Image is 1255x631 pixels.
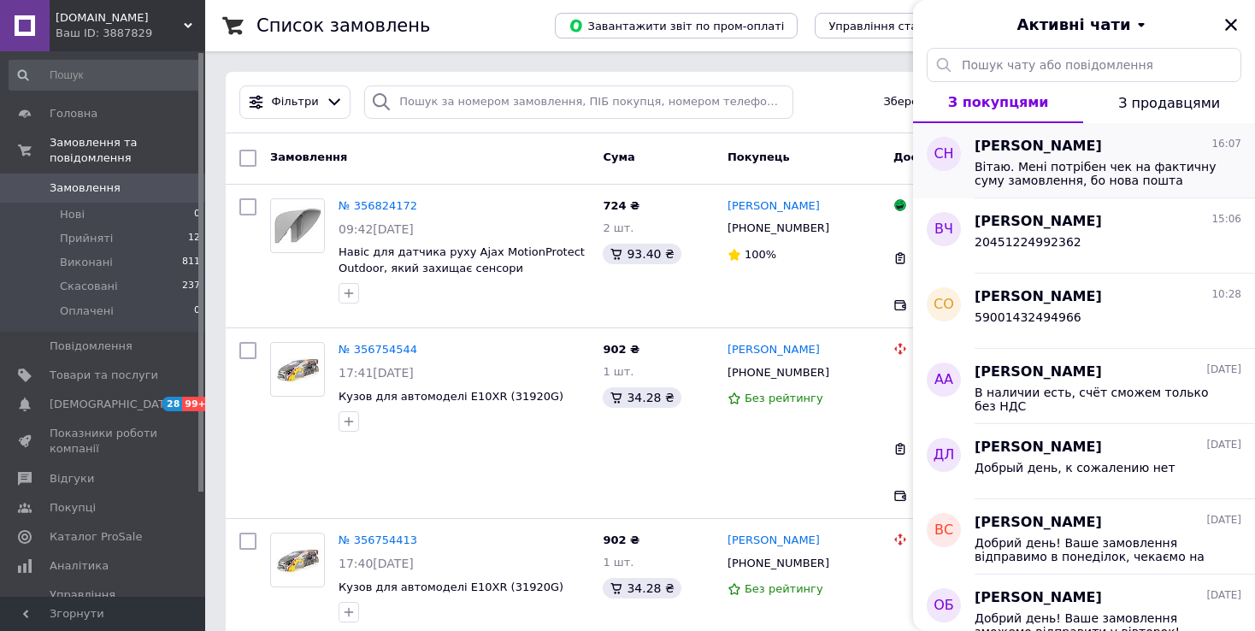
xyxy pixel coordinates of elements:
[975,310,1081,324] span: 59001432494966
[975,363,1102,382] span: [PERSON_NAME]
[50,106,97,121] span: Головна
[339,581,563,593] a: Кузов для автомоделі E10XR (31920G)
[948,94,1049,110] span: З покупцями
[724,552,833,575] div: [PHONE_NUMBER]
[1211,137,1241,151] span: 16:07
[934,144,953,164] span: СН
[182,255,200,270] span: 811
[555,13,798,38] button: Завантажити звіт по пром-оплаті
[1206,588,1241,603] span: [DATE]
[50,500,96,516] span: Покупці
[975,137,1102,156] span: [PERSON_NAME]
[913,198,1255,274] button: ВЧ[PERSON_NAME]15:0620451224992362
[828,20,959,32] span: Управління статусами
[975,287,1102,307] span: [PERSON_NAME]
[934,295,954,315] span: СО
[256,15,430,36] h1: Список замовлень
[975,536,1217,563] span: Добрий день! Ваше замовлення відправимо в понеділок, чекаємо на оплату.
[1118,95,1220,111] span: З продавцями
[975,461,1175,475] span: Добрый день, к сожалению нет
[1016,14,1130,36] span: Активні чати
[60,279,118,294] span: Скасовані
[60,231,113,246] span: Прийняті
[883,94,999,110] span: Збережені фільтри:
[815,13,973,38] button: Управління статусами
[603,150,634,163] span: Cума
[182,397,210,411] span: 99+
[270,198,325,253] a: Фото товару
[603,387,681,408] div: 34.28 ₴
[603,199,639,212] span: 724 ₴
[603,343,639,356] span: 902 ₴
[927,48,1241,82] input: Пошук чату або повідомлення
[339,557,414,570] span: 17:40[DATE]
[745,582,823,595] span: Без рейтингу
[975,235,1081,249] span: 20451224992362
[188,231,200,246] span: 12
[50,587,158,618] span: Управління сайтом
[893,150,1020,163] span: Доставка та оплата
[913,82,1083,123] button: З покупцями
[745,248,776,261] span: 100%
[339,390,563,403] a: Кузов для автомоделі E10XR (31920G)
[270,533,325,587] a: Фото товару
[1206,363,1241,377] span: [DATE]
[934,521,953,540] span: ВС
[56,26,205,41] div: Ваш ID: 3887829
[975,160,1217,187] span: Вітаю. Мені потрібен чек на фактичну суму замовлення, бо нова пошта дала чек з іншою сумою, і я т...
[913,424,1255,499] button: ДЛ[PERSON_NAME][DATE]Добрый день, к сожалению нет
[934,370,953,390] span: АА
[50,426,158,457] span: Показники роботи компанії
[364,86,792,119] input: Пошук за номером замовлення, ПІБ покупця, номером телефону, Email, номером накладної
[975,386,1217,413] span: В наличии есть, счёт сможем только без НДС
[339,222,414,236] span: 09:42[DATE]
[339,199,417,212] a: № 356824172
[961,14,1207,36] button: Активні чати
[9,60,202,91] input: Пошук
[975,212,1102,232] span: [PERSON_NAME]
[50,180,121,196] span: Замовлення
[50,471,94,487] span: Відгуки
[913,499,1255,575] button: ВС[PERSON_NAME][DATE]Добрий день! Ваше замовлення відправимо в понеділок, чекаємо на оплату.
[339,534,417,546] a: № 356754413
[603,534,639,546] span: 902 ₴
[56,10,184,26] span: gpsmobile.com.ua
[745,392,823,404] span: Без рейтингу
[50,529,142,545] span: Каталог ProSale
[1211,212,1241,227] span: 15:06
[339,245,585,306] a: Навіс для датчика руху Ajax MotionProtect Outdoor, який захищає сенсори маскування від дощу та сн...
[271,206,324,245] img: Фото товару
[1206,438,1241,452] span: [DATE]
[603,578,681,599] div: 34.28 ₴
[271,350,324,390] img: Фото товару
[975,588,1102,608] span: [PERSON_NAME]
[975,513,1102,533] span: [PERSON_NAME]
[272,94,319,110] span: Фільтри
[1211,287,1241,302] span: 10:28
[50,558,109,574] span: Аналітика
[270,342,325,397] a: Фото товару
[50,397,176,412] span: [DEMOGRAPHIC_DATA]
[339,343,417,356] a: № 356754544
[50,368,158,383] span: Товари та послуги
[934,596,954,616] span: ОБ
[1221,15,1241,35] button: Закрити
[339,366,414,380] span: 17:41[DATE]
[182,279,200,294] span: 237
[1083,82,1255,123] button: З продавцями
[60,255,113,270] span: Виконані
[271,540,324,581] img: Фото товару
[60,304,114,319] span: Оплачені
[603,365,633,378] span: 1 шт.
[975,438,1102,457] span: [PERSON_NAME]
[913,349,1255,424] button: АА[PERSON_NAME][DATE]В наличии есть, счёт сможем только без НДС
[50,339,133,354] span: Повідомлення
[913,274,1255,349] button: СО[PERSON_NAME]10:2859001432494966
[724,217,833,239] div: [PHONE_NUMBER]
[603,556,633,569] span: 1 шт.
[569,18,784,33] span: Завантажити звіт по пром-оплаті
[50,135,205,166] span: Замовлення та повідомлення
